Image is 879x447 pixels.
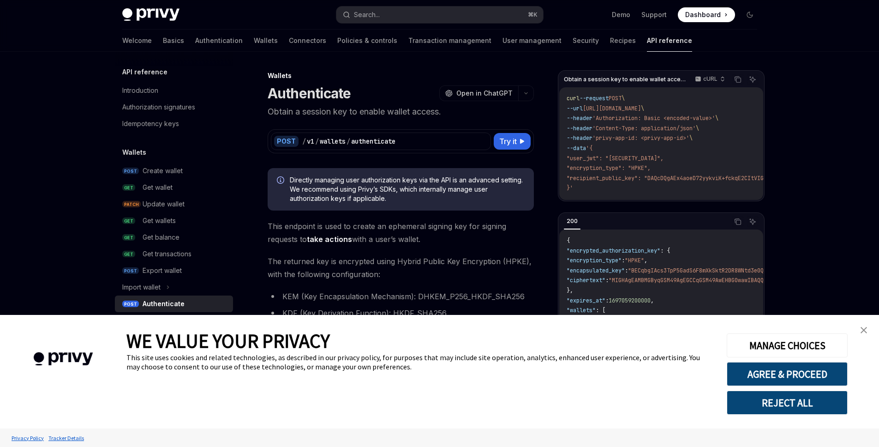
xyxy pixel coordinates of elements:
span: "encapsulated_key" [567,267,625,274]
a: Tracker Details [46,430,86,446]
span: "ciphertext" [567,277,605,284]
span: [URL][DOMAIN_NAME] [583,105,641,112]
span: GET [122,217,135,224]
span: }' [567,184,573,192]
span: Open in ChatGPT [456,89,513,98]
span: 1697059200000 [609,297,651,304]
a: User management [502,30,562,52]
span: "encryption_type": "HPKE", [567,164,651,172]
span: Directly managing user authorization keys via the API is an advanced setting. We recommend using ... [290,175,525,203]
a: Idempotency keys [115,115,233,132]
span: "wallets" [567,307,596,314]
a: GETGet balance [115,229,233,246]
a: Policies & controls [337,30,397,52]
button: Toggle dark mode [742,7,757,22]
a: Welcome [122,30,152,52]
div: wallets [320,137,346,146]
h5: Wallets [122,147,146,158]
span: : [625,267,628,274]
button: cURL [690,72,729,87]
span: GET [122,184,135,191]
span: WE VALUE YOUR PRIVACY [126,329,330,353]
a: Support [641,10,667,19]
span: { [567,237,570,244]
span: : { [660,247,670,254]
a: Introduction [115,82,233,99]
span: GET [122,234,135,241]
span: "HPKE" [625,257,644,264]
a: Dashboard [678,7,735,22]
p: Obtain a session key to enable wallet access. [268,105,534,118]
svg: Info [277,176,286,186]
span: : [605,277,609,284]
span: --header [567,134,592,142]
span: , [651,297,654,304]
h5: API reference [122,66,167,78]
button: Search...⌘K [336,6,543,23]
span: curl [567,95,580,102]
a: Demo [612,10,630,19]
button: REJECT ALL [727,391,848,415]
span: --request [580,95,609,102]
img: dark logo [122,8,179,21]
span: "user_jwt": "[SECURITY_DATA]", [567,155,664,162]
div: Search... [354,9,380,20]
span: , [644,257,647,264]
span: 'privy-app-id: <privy-app-id>' [592,134,689,142]
span: \ [696,125,699,132]
a: Authorization signatures [115,99,233,115]
img: close banner [861,327,867,333]
a: Authentication [195,30,243,52]
div: / [315,137,319,146]
p: cURL [703,75,718,83]
a: PATCHUpdate wallet [115,196,233,212]
span: This endpoint is used to create an ephemeral signing key for signing requests to with a user’s wa... [268,220,534,246]
span: 'Content-Type: application/json' [592,125,696,132]
span: "encryption_type" [567,257,622,264]
span: --data [567,145,586,152]
div: Introduction [122,85,158,96]
button: Try it [494,133,531,150]
span: : [622,257,625,264]
li: KEM (Key Encapsulation Mechanism): DHKEM_P256_HKDF_SHA256 [268,290,534,303]
div: Export wallet [143,265,182,276]
div: Get wallets [143,215,176,226]
div: Wallets [268,71,534,80]
div: / [302,137,306,146]
span: --header [567,115,592,122]
div: authenticate [351,137,395,146]
a: GETGet wallet [115,179,233,196]
button: Copy the contents from the code block [732,216,744,228]
a: GETGet transactions [115,246,233,262]
span: The returned key is encrypted using Hybrid Public Key Encryption (HPKE), with the following confi... [268,255,534,281]
span: \ [622,95,625,102]
a: close banner [855,321,873,339]
span: GET [122,251,135,258]
span: POST [122,267,139,274]
span: POST [122,168,139,175]
button: Copy the contents from the code block [732,73,744,85]
span: }, [567,287,573,294]
div: This site uses cookies and related technologies, as described in our privacy policy, for purposes... [126,353,713,371]
li: KDF (Key Derivation Function): HKDF_SHA256 [268,307,534,320]
div: 200 [564,216,580,227]
span: "expires_at" [567,297,605,304]
span: '{ [586,145,592,152]
button: AGREE & PROCEED [727,362,848,386]
div: Update wallet [143,199,185,210]
a: Privacy Policy [9,430,46,446]
span: --header [567,125,592,132]
span: Try it [499,136,517,147]
div: Authorization signatures [122,102,195,113]
div: Create wallet [143,165,183,176]
span: 'Authorization: Basic <encoded-value>' [592,115,715,122]
span: POST [122,301,139,308]
div: Import wallet [122,282,161,293]
a: take actions [307,235,352,244]
span: --url [567,105,583,112]
a: Connectors [289,30,326,52]
button: Ask AI [747,216,759,228]
div: Idempotency keys [122,118,179,129]
span: PATCH [122,201,141,208]
span: Obtain a session key to enable wallet access. [564,76,686,83]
